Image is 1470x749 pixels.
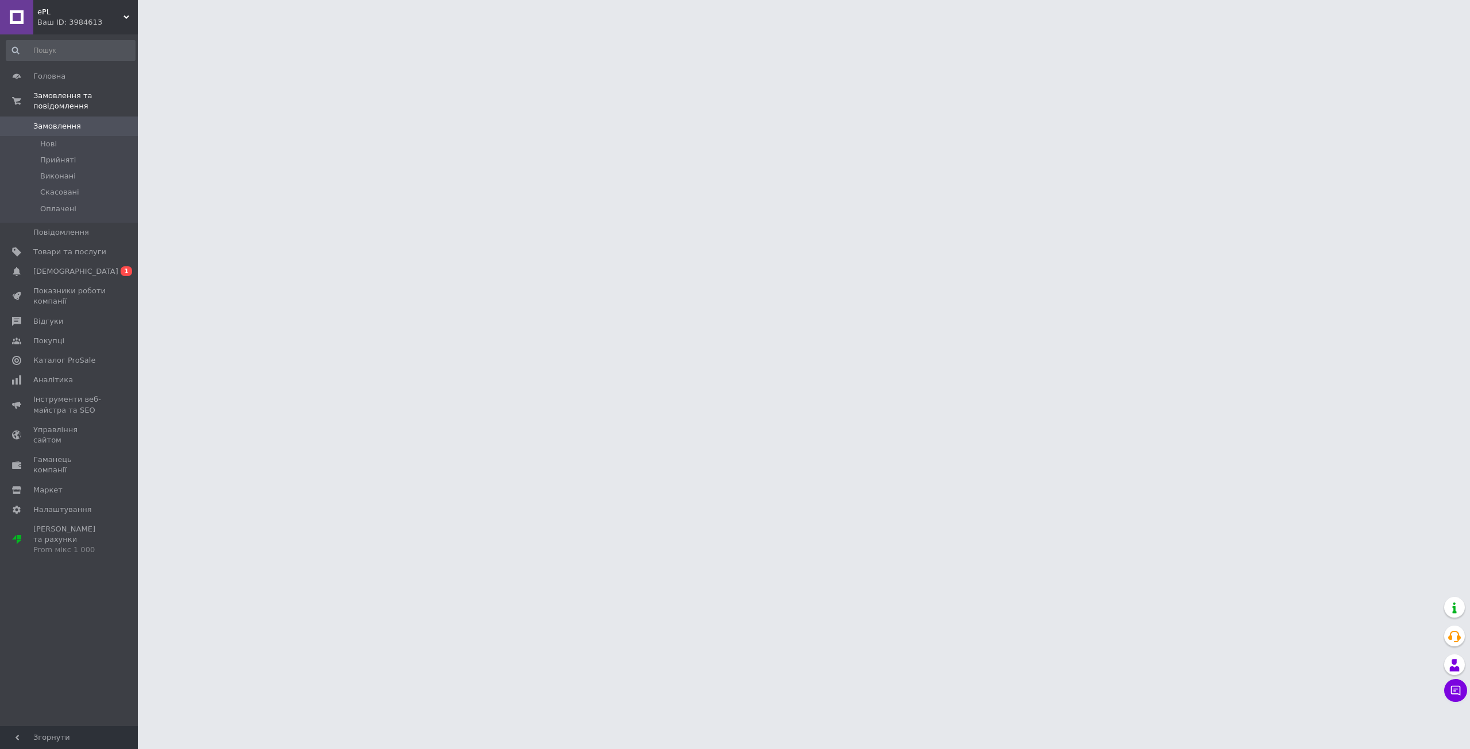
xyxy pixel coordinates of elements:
span: ePL [37,7,123,17]
span: Відгуки [33,316,63,327]
span: Замовлення та повідомлення [33,91,138,111]
span: Повідомлення [33,227,89,238]
span: [PERSON_NAME] та рахунки [33,524,106,556]
span: Замовлення [33,121,81,131]
span: Управління сайтом [33,425,106,445]
div: Ваш ID: 3984613 [37,17,138,28]
button: Чат з покупцем [1444,679,1467,702]
span: Виконані [40,171,76,181]
span: Гаманець компанії [33,455,106,475]
span: Головна [33,71,65,82]
span: Інструменти веб-майстра та SEO [33,394,106,415]
span: 1 [121,266,132,276]
span: Показники роботи компанії [33,286,106,306]
span: Маркет [33,485,63,495]
div: Prom мікс 1 000 [33,545,106,555]
span: Прийняті [40,155,76,165]
span: Аналітика [33,375,73,385]
span: Налаштування [33,504,92,515]
span: Товари та послуги [33,247,106,257]
span: Скасовані [40,187,79,197]
input: Пошук [6,40,136,61]
span: Каталог ProSale [33,355,95,366]
span: Покупці [33,336,64,346]
span: Нові [40,139,57,149]
span: [DEMOGRAPHIC_DATA] [33,266,118,277]
span: Оплачені [40,204,76,214]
